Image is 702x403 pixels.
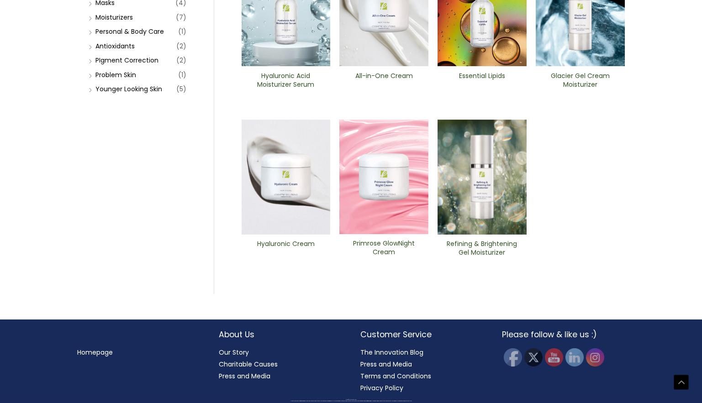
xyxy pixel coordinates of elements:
a: PIgment Correction [95,56,158,65]
a: Refining & Brightening Gel Moisturizer [445,240,519,260]
a: Our Story [219,348,249,357]
a: All-in-One ​Cream [347,72,421,92]
h2: Please follow & like us :) [502,329,625,340]
a: Problem Skin [95,70,136,79]
a: Privacy Policy [360,383,403,393]
div: All material on this Website, including design, text, images, logos and sounds, are owned by Cosm... [16,401,686,402]
h2: Hyaluronic Cream [249,240,322,257]
a: Homepage [77,348,113,357]
h2: Glacier Gel Cream Moisturizer [544,72,617,89]
a: Antioxidants [95,42,135,51]
a: Hyaluronic Cream [249,240,322,260]
nav: Menu [77,346,201,358]
h2: Customer Service [360,329,484,340]
a: Charitable Causes [219,360,278,369]
a: Moisturizers [95,13,133,22]
h2: Essential Lipids [445,72,519,89]
nav: About Us [219,346,342,382]
a: Terms and Conditions [360,372,431,381]
div: Copyright © 2025 [16,399,686,400]
a: Press and Media [219,372,270,381]
h2: All-in-One ​Cream [347,72,421,89]
a: Younger Looking Skin [95,84,162,94]
nav: Customer Service [360,346,484,394]
h2: Primrose GlowNight Cream [347,239,421,256]
a: Glacier Gel Cream Moisturizer [544,72,617,92]
span: (2) [176,40,186,52]
a: Hyaluronic Acid Moisturizer Serum [249,72,322,92]
img: Hyaluronic Cream [242,120,331,235]
a: Press and Media [360,360,412,369]
a: Primrose GlowNight Cream [347,239,421,260]
a: The Innovation Blog [360,348,423,357]
img: Twitter [524,348,543,366]
img: Primrose Glow Night Cream [339,120,428,234]
h2: About Us [219,329,342,340]
span: (7) [176,11,186,24]
span: (1) [178,68,186,81]
img: Refining and Brightening Gel Moisturizer [438,120,527,235]
h2: Refining & Brightening Gel Moisturizer [445,240,519,257]
h2: Hyaluronic Acid Moisturizer Serum [249,72,322,89]
a: Personal & Body Care [95,27,164,36]
span: (1) [178,25,186,38]
span: (5) [176,83,186,95]
a: Essential Lipids [445,72,519,92]
img: Facebook [504,348,522,366]
span: (2) [176,54,186,67]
